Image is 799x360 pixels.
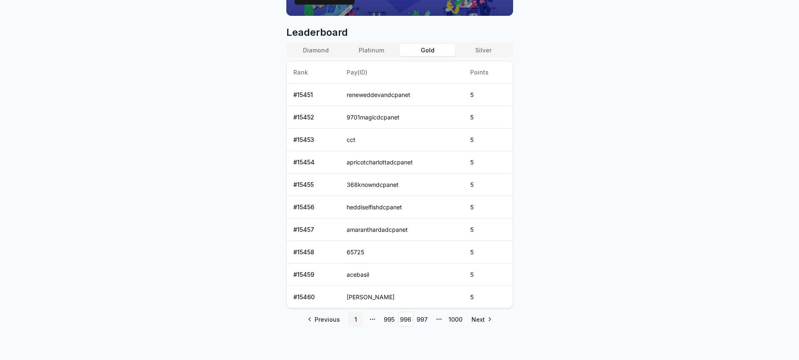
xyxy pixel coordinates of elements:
a: Go to previous page [302,312,347,327]
button: Diamond [288,44,344,56]
td: # 15459 [287,263,340,286]
th: Pay(ID) [340,61,463,84]
th: Points [464,61,513,84]
td: 5 [464,241,513,263]
td: # 15452 [287,106,340,129]
td: 5 [464,151,513,174]
td: 5 [464,129,513,151]
button: Silver [455,44,511,56]
a: 997 [415,312,430,327]
a: 1 [348,312,363,327]
span: Next [471,315,485,324]
td: 5 [464,286,513,308]
td: # 15456 [287,196,340,218]
span: Previous [315,315,340,324]
td: 5 [464,218,513,241]
button: Platinum [344,44,399,56]
a: 1000 [448,312,463,327]
td: [PERSON_NAME] [340,286,463,308]
td: 65725 [340,241,463,263]
td: 5 [464,106,513,129]
td: # 15453 [287,129,340,151]
td: # 15454 [287,151,340,174]
td: 5 [464,196,513,218]
nav: pagination [286,312,513,327]
td: cct [340,129,463,151]
td: 5 [464,263,513,286]
span: Leaderboard [286,26,513,39]
td: # 15455 [287,174,340,196]
a: 996 [398,312,413,327]
td: 9701magicdcpanet [340,106,463,129]
th: Rank [287,61,340,84]
a: Go to next page [465,312,497,327]
button: Gold [399,44,455,56]
td: # 15460 [287,286,340,308]
td: # 15451 [287,84,340,106]
td: 5 [464,84,513,106]
td: 5 [464,174,513,196]
td: heddiselfishdcpanet [340,196,463,218]
a: 995 [382,312,397,327]
td: reneweddevandcpanet [340,84,463,106]
td: 368knowndcpanet [340,174,463,196]
td: acebasil [340,263,463,286]
td: # 15458 [287,241,340,263]
td: apricotcharlottadcpanet [340,151,463,174]
td: # 15457 [287,218,340,241]
td: amaranthardadcpanet [340,218,463,241]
